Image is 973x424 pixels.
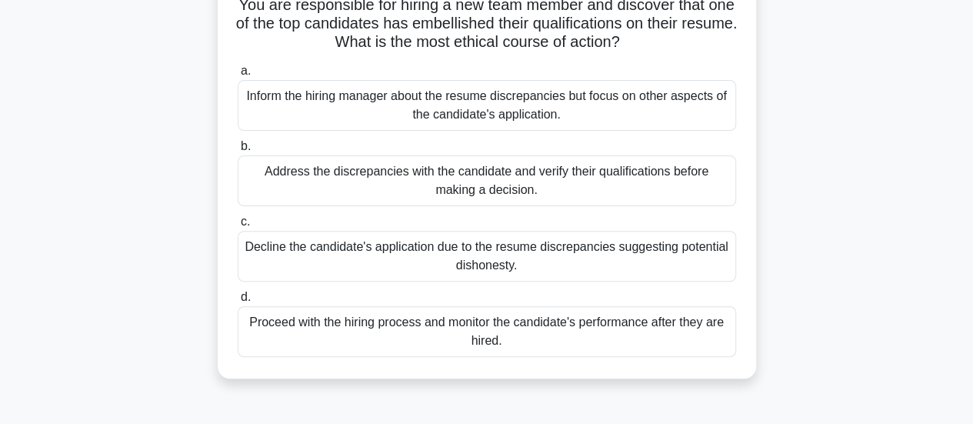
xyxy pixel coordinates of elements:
div: Proceed with the hiring process and monitor the candidate's performance after they are hired. [238,306,736,357]
span: a. [241,64,251,77]
span: b. [241,139,251,152]
div: Inform the hiring manager about the resume discrepancies but focus on other aspects of the candid... [238,80,736,131]
div: Decline the candidate's application due to the resume discrepancies suggesting potential dishonesty. [238,231,736,282]
div: Address the discrepancies with the candidate and verify their qualifications before making a deci... [238,155,736,206]
span: d. [241,290,251,303]
span: c. [241,215,250,228]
